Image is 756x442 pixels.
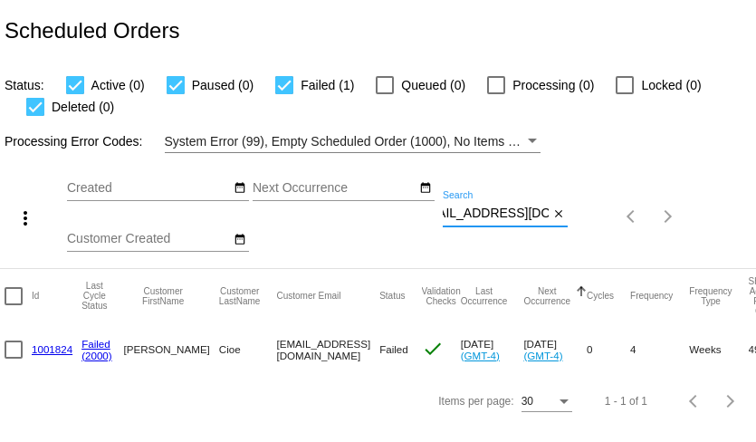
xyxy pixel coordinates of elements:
button: Clear [549,205,568,224]
mat-cell: [DATE] [461,323,524,376]
span: Deleted (0) [52,96,114,118]
mat-cell: Weeks [689,323,748,376]
span: Processing Error Codes: [5,134,143,149]
span: Paused (0) [192,74,254,96]
input: Next Occurrence [253,181,416,196]
span: Failed (1) [301,74,354,96]
mat-cell: Cioe [219,323,277,376]
button: Change sorting for Status [379,291,405,302]
input: Customer Created [67,232,230,246]
button: Previous page [614,198,650,235]
span: Processing (0) [512,74,594,96]
button: Change sorting for CustomerFirstName [123,286,202,306]
div: Items per page: [438,395,513,408]
a: Failed [81,338,110,350]
mat-header-cell: Validation Checks [422,269,461,323]
mat-icon: more_vert [14,207,36,229]
button: Change sorting for Cycles [587,291,614,302]
a: (GMT-4) [523,350,562,361]
mat-icon: close [552,207,565,222]
input: Search [443,207,549,221]
mat-cell: [PERSON_NAME] [123,323,218,376]
a: (2000) [81,350,112,361]
mat-cell: 4 [630,323,689,376]
button: Previous page [676,383,713,419]
mat-cell: [DATE] [523,323,587,376]
button: Change sorting for Frequency [630,291,673,302]
input: Created [67,181,230,196]
button: Next page [650,198,686,235]
span: 30 [522,395,533,408]
mat-icon: date_range [234,181,246,196]
button: Change sorting for CustomerEmail [276,291,340,302]
span: Active (0) [91,74,145,96]
a: 1001824 [32,343,72,355]
mat-icon: date_range [419,181,432,196]
button: Change sorting for NextOccurrenceUtc [523,286,570,306]
mat-select: Filter by Processing Error Codes [165,130,541,153]
h2: Scheduled Orders [5,18,179,43]
button: Change sorting for FrequencyType [689,286,732,306]
button: Change sorting for Id [32,291,39,302]
button: Change sorting for CustomerLastName [219,286,261,306]
mat-select: Items per page: [522,396,572,408]
a: (GMT-4) [461,350,500,361]
span: Status: [5,78,44,92]
span: Locked (0) [641,74,701,96]
mat-icon: check [422,338,444,360]
span: Failed [379,343,408,355]
div: 1 - 1 of 1 [605,395,647,408]
mat-cell: 0 [587,323,630,376]
button: Change sorting for LastOccurrenceUtc [461,286,508,306]
span: Queued (0) [401,74,465,96]
mat-cell: [EMAIL_ADDRESS][DOMAIN_NAME] [276,323,379,376]
mat-icon: date_range [234,233,246,247]
button: Change sorting for LastProcessingCycleId [81,281,107,311]
button: Next page [713,383,749,419]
